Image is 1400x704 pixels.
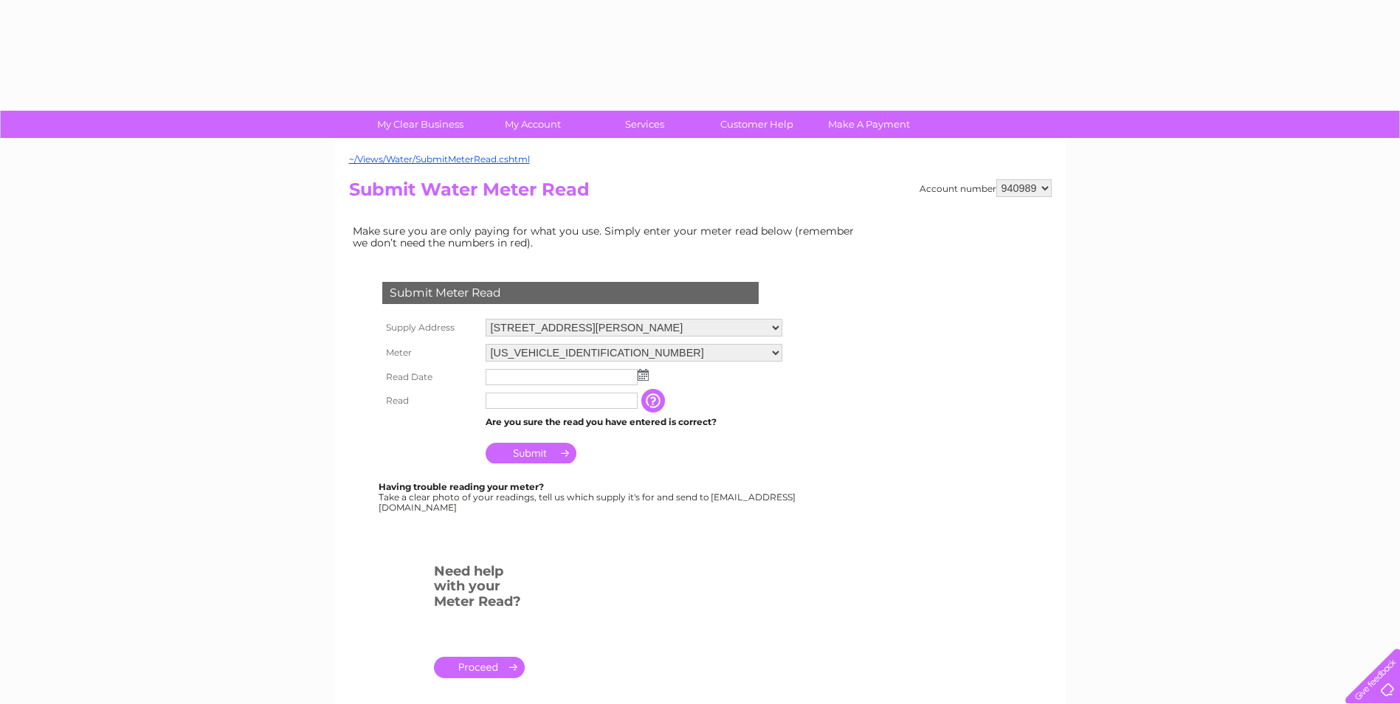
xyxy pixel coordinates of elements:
[920,179,1052,197] div: Account number
[379,389,482,413] th: Read
[349,179,1052,207] h2: Submit Water Meter Read
[472,111,593,138] a: My Account
[641,389,668,413] input: Information
[379,481,544,492] b: Having trouble reading your meter?
[379,365,482,389] th: Read Date
[349,221,866,252] td: Make sure you are only paying for what you use. Simply enter your meter read below (remember we d...
[696,111,818,138] a: Customer Help
[434,561,525,617] h3: Need help with your Meter Read?
[379,340,482,365] th: Meter
[584,111,706,138] a: Services
[486,443,576,463] input: Submit
[379,315,482,340] th: Supply Address
[382,282,759,304] div: Submit Meter Read
[359,111,481,138] a: My Clear Business
[638,369,649,381] img: ...
[349,153,530,165] a: ~/Views/Water/SubmitMeterRead.cshtml
[379,482,798,512] div: Take a clear photo of your readings, tell us which supply it's for and send to [EMAIL_ADDRESS][DO...
[434,657,525,678] a: .
[808,111,930,138] a: Make A Payment
[482,413,786,432] td: Are you sure the read you have entered is correct?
